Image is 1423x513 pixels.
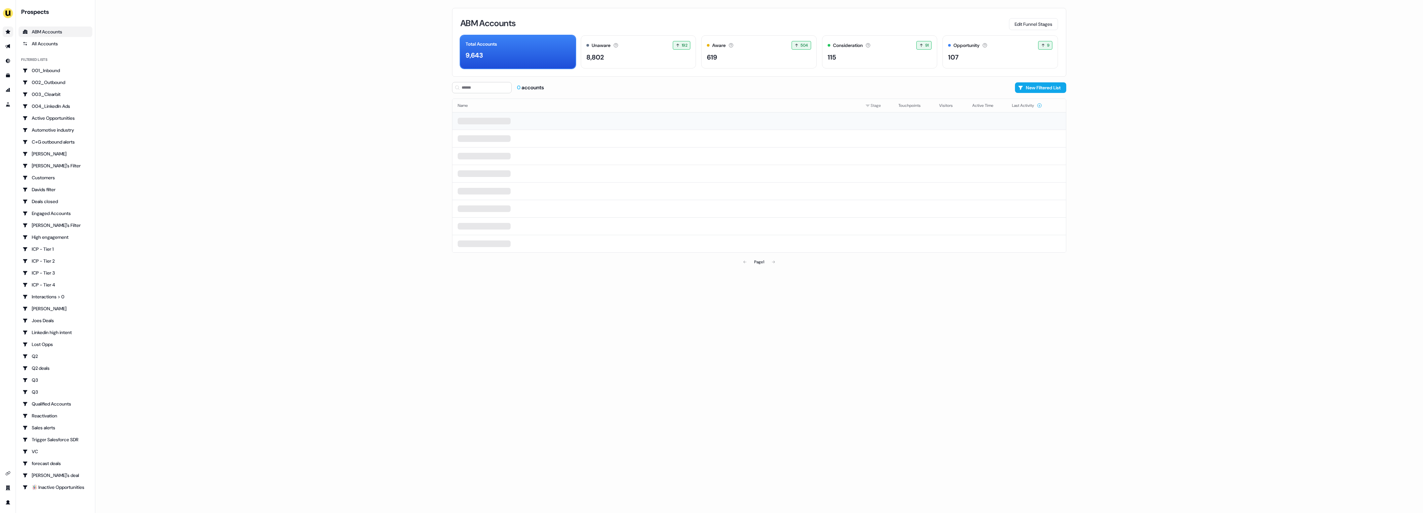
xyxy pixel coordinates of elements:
[3,497,13,508] a: Go to profile
[586,52,604,62] div: 8,802
[19,137,92,147] a: Go to C+G outbound alerts
[19,482,92,492] a: Go to 🪅 Inactive Opportunities
[1047,42,1049,49] span: 9
[19,38,92,49] a: All accounts
[23,281,88,288] div: ICP - Tier 4
[452,99,860,112] th: Name
[23,186,88,193] div: Davids filter
[19,291,92,302] a: Go to Interactions > 0
[23,198,88,205] div: Deals closed
[828,52,836,62] div: 115
[19,434,92,445] a: Go to Trigger Salesforce SDR
[19,77,92,88] a: Go to 002_Outbound
[19,256,92,266] a: Go to ICP - Tier 2
[23,317,88,324] div: Joes Deals
[23,377,88,383] div: Q3
[23,139,88,145] div: C+G outbound alerts
[23,234,88,240] div: High engagement
[3,468,13,479] a: Go to integrations
[19,26,92,37] a: ABM Accounts
[460,19,516,27] h3: ABM Accounts
[23,472,88,479] div: [PERSON_NAME]'s deal
[898,100,929,111] button: Touchpoints
[23,127,88,133] div: Automotive industry
[682,42,687,49] span: 192
[925,42,929,49] span: 91
[23,174,88,181] div: Customers
[3,41,13,52] a: Go to outbound experience
[19,410,92,421] a: Go to Reactivation
[23,28,88,35] div: ABM Accounts
[23,150,88,157] div: [PERSON_NAME]
[939,100,961,111] button: Visitors
[3,85,13,95] a: Go to attribution
[19,244,92,254] a: Go to ICP - Tier 1
[23,401,88,407] div: Qualified Accounts
[19,208,92,219] a: Go to Engaged Accounts
[23,103,88,109] div: 004_LinkedIn Ads
[23,365,88,371] div: Q2 deals
[19,160,92,171] a: Go to Charlotte's Filter
[19,89,92,100] a: Go to 003_Clearbit
[865,102,888,109] div: Stage
[23,67,88,74] div: 001_Inbound
[19,196,92,207] a: Go to Deals closed
[23,341,88,348] div: Lost Opps
[19,149,92,159] a: Go to Charlotte Stone
[23,412,88,419] div: Reactivation
[19,327,92,338] a: Go to Linkedin high intent
[21,8,92,16] div: Prospects
[19,315,92,326] a: Go to Joes Deals
[23,79,88,86] div: 002_Outbound
[21,57,47,63] div: Filtered lists
[801,42,808,49] span: 504
[23,389,88,395] div: Q3
[1015,82,1066,93] button: New Filtered List
[23,246,88,252] div: ICP - Tier 1
[948,52,959,62] div: 107
[23,40,88,47] div: All Accounts
[19,351,92,362] a: Go to Q2
[19,363,92,373] a: Go to Q2 deals
[19,339,92,350] a: Go to Lost Opps
[19,446,92,457] a: Go to VC
[19,470,92,481] a: Go to yann's deal
[19,113,92,123] a: Go to Active Opportunities
[3,70,13,81] a: Go to templates
[466,50,483,60] div: 9,643
[3,483,13,493] a: Go to team
[517,84,522,91] span: 0
[19,65,92,76] a: Go to 001_Inbound
[592,42,611,49] div: Unaware
[19,458,92,469] a: Go to forecast deals
[3,26,13,37] a: Go to prospects
[19,172,92,183] a: Go to Customers
[23,115,88,121] div: Active Opportunities
[23,258,88,264] div: ICP - Tier 2
[3,99,13,110] a: Go to experiments
[23,448,88,455] div: VC
[23,293,88,300] div: Interactions > 0
[466,41,497,48] div: Total Accounts
[754,259,764,265] div: Page 1
[19,399,92,409] a: Go to Qualified Accounts
[19,220,92,231] a: Go to Geneviève's Filter
[19,184,92,195] a: Go to Davids filter
[23,424,88,431] div: Sales alerts
[23,91,88,98] div: 003_Clearbit
[19,268,92,278] a: Go to ICP - Tier 3
[23,162,88,169] div: [PERSON_NAME]'s Filter
[517,84,544,91] div: accounts
[19,232,92,242] a: Go to High engagement
[23,210,88,217] div: Engaged Accounts
[23,484,88,491] div: 🪅 Inactive Opportunities
[833,42,863,49] div: Consideration
[23,305,88,312] div: [PERSON_NAME]
[1009,18,1058,30] button: Edit Funnel Stages
[19,422,92,433] a: Go to Sales alerts
[19,387,92,397] a: Go to Q3
[23,222,88,229] div: [PERSON_NAME]'s Filter
[712,42,726,49] div: Aware
[953,42,980,49] div: Opportunity
[19,303,92,314] a: Go to JJ Deals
